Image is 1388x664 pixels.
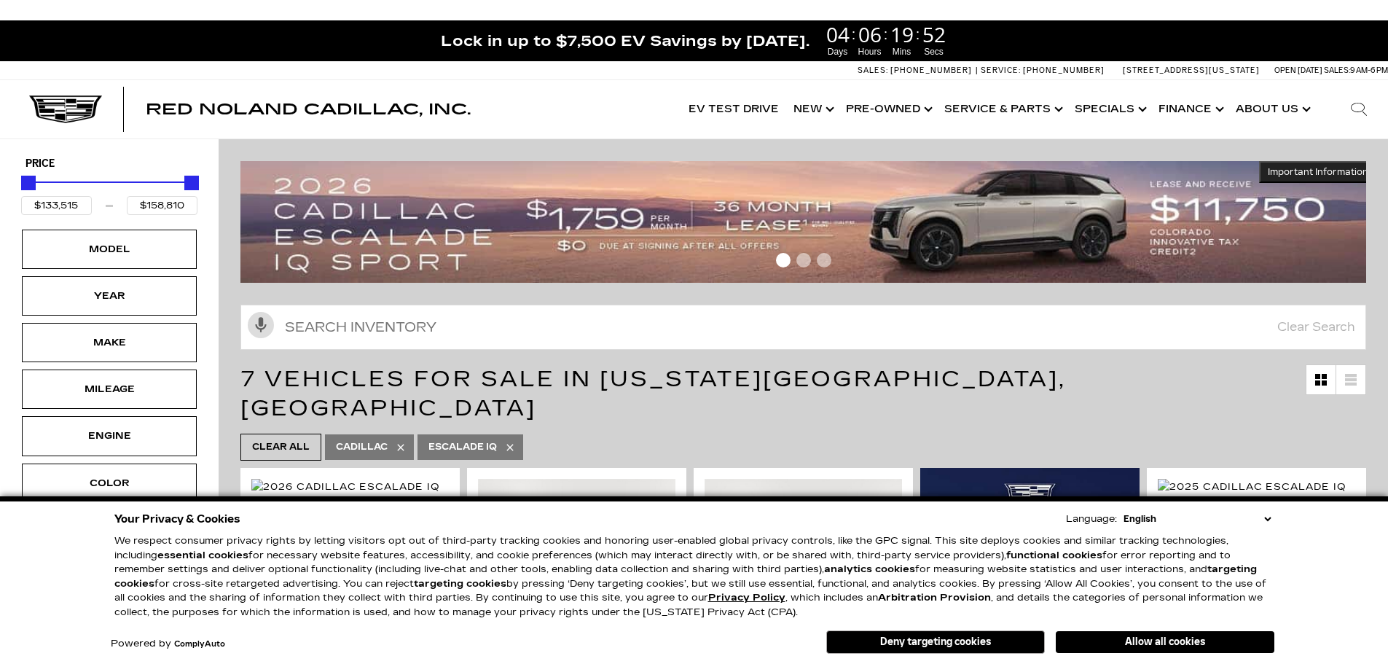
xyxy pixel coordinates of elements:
div: 1 / 2 [705,479,904,629]
div: ModelModel [22,230,197,269]
img: 2026 Cadillac ESCALADE IQ Sport 1 [251,479,451,511]
div: YearYear [22,276,197,316]
select: Language Select [1120,512,1274,526]
div: EngineEngine [22,416,197,456]
span: 7 Vehicles for Sale in [US_STATE][GEOGRAPHIC_DATA], [GEOGRAPHIC_DATA] [240,366,1066,421]
span: Red Noland Cadillac, Inc. [146,101,471,118]
div: 1 / 2 [251,479,451,511]
a: Specials [1067,80,1151,138]
span: Service: [981,66,1021,75]
strong: essential cookies [157,550,248,561]
div: Price [21,171,197,215]
strong: targeting cookies [414,578,506,590]
div: Maximum Price [184,176,199,190]
button: Important Information [1259,161,1377,183]
span: : [916,23,920,45]
a: Service: [PHONE_NUMBER] [976,66,1108,74]
div: Language: [1066,515,1117,524]
div: Make [73,335,146,351]
span: 52 [920,24,948,44]
span: Your Privacy & Cookies [114,509,240,529]
a: Finance [1151,80,1228,138]
a: New [786,80,839,138]
div: Color [73,475,146,491]
strong: targeting cookies [114,563,1257,590]
a: Service & Parts [937,80,1067,138]
div: MakeMake [22,323,197,362]
div: Model [73,241,146,257]
button: Deny targeting cookies [826,630,1045,654]
span: Go to slide 3 [817,253,831,267]
div: Mileage [73,381,146,397]
img: 2025 Cadillac ESCALADE IQ Sport 2 1 [1158,479,1357,511]
input: Minimum [21,196,92,215]
span: Hours [856,45,884,58]
a: Privacy Policy [708,592,785,604]
strong: functional cookies [1006,550,1102,561]
span: Escalade IQ [428,438,497,456]
span: 9 AM-6 PM [1350,66,1388,75]
span: Days [824,45,852,58]
a: Sales: [PHONE_NUMBER] [858,66,976,74]
a: About Us [1228,80,1315,138]
span: Sales: [858,66,888,75]
div: Powered by [111,639,225,649]
span: Go to slide 2 [796,253,811,267]
div: Minimum Price [21,176,36,190]
img: 2025 Cadillac ESCALADE IQ Sport 2 1 [705,479,904,629]
a: Red Noland Cadillac, Inc. [146,102,471,117]
img: 2509-September-FOM-Escalade-IQ-Lease9 [240,161,1377,283]
input: Search Inventory [240,305,1366,350]
strong: Arbitration Provision [878,592,991,604]
strong: analytics cookies [824,563,915,575]
div: 1 / 2 [478,479,678,629]
div: 1 / 2 [1158,479,1357,511]
svg: Click to toggle on voice search [248,312,274,338]
span: Lock in up to $7,500 EV Savings by [DATE]. [441,31,809,50]
h5: Price [26,157,193,171]
span: Open [DATE] [1274,66,1322,75]
div: Year [73,288,146,304]
button: Allow all cookies [1056,631,1274,653]
div: MileageMileage [22,370,197,409]
span: [PHONE_NUMBER] [890,66,972,75]
a: ComplyAuto [174,640,225,649]
span: Secs [920,45,948,58]
p: We respect consumer privacy rights by letting visitors opt out of third-party tracking cookies an... [114,534,1274,620]
span: Sales: [1324,66,1350,75]
img: 2025 Cadillac ESCALADE IQ Sport 1 1 [478,479,678,629]
span: Cadillac [336,438,388,456]
span: 19 [888,24,916,44]
a: [STREET_ADDRESS][US_STATE] [1123,66,1260,75]
div: ColorColor [22,464,197,503]
a: EV Test Drive [681,80,786,138]
span: [PHONE_NUMBER] [1023,66,1105,75]
span: Go to slide 1 [776,253,791,267]
span: Mins [888,45,916,58]
span: : [852,23,856,45]
span: 04 [824,24,852,44]
a: Close [1363,28,1381,45]
span: Clear All [252,438,310,456]
span: Important Information [1268,166,1368,178]
img: Cadillac Dark Logo with Cadillac White Text [29,95,102,123]
span: 06 [856,24,884,44]
span: : [884,23,888,45]
input: Maximum [127,196,197,215]
a: Pre-Owned [839,80,937,138]
div: Engine [73,428,146,444]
